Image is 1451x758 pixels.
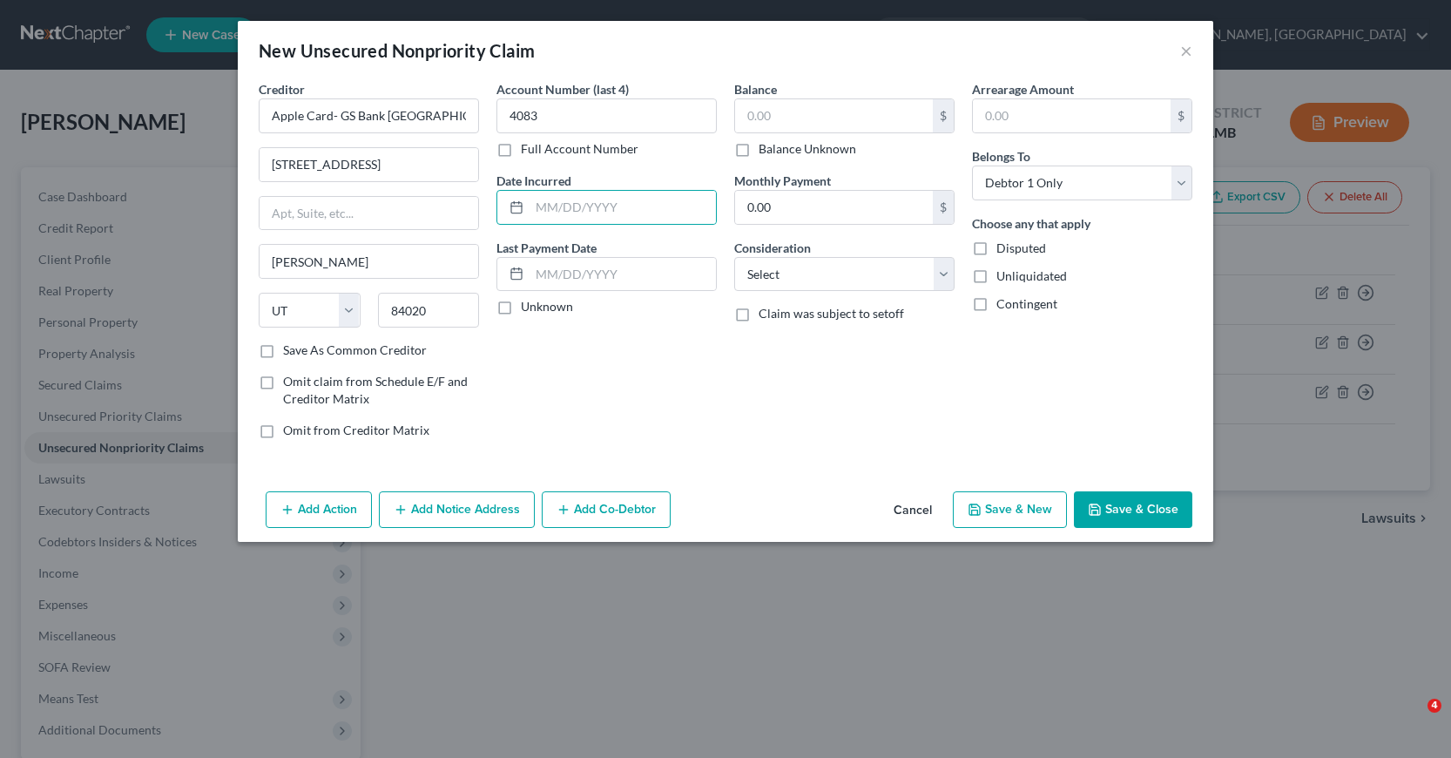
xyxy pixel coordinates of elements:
label: Consideration [734,239,811,257]
input: 0.00 [735,99,933,132]
span: Creditor [259,82,305,97]
label: Choose any that apply [972,214,1090,233]
div: New Unsecured Nonpriority Claim [259,38,535,63]
label: Full Account Number [521,140,638,158]
label: Monthly Payment [734,172,831,190]
span: Belongs To [972,149,1030,164]
label: Account Number (last 4) [496,80,629,98]
span: Disputed [996,240,1046,255]
input: XXXX [496,98,717,133]
button: Add Action [266,491,372,528]
input: Search creditor by name... [259,98,479,133]
span: Unliquidated [996,268,1067,283]
input: 0.00 [973,99,1171,132]
label: Balance Unknown [759,140,856,158]
label: Save As Common Creditor [283,342,427,359]
input: MM/DD/YYYY [530,191,716,224]
input: 0.00 [735,191,933,224]
button: Cancel [880,493,946,528]
span: Claim was subject to setoff [759,306,904,321]
span: Omit from Creditor Matrix [283,423,429,437]
button: Save & New [953,491,1067,528]
span: 4 [1427,699,1441,713]
input: Apt, Suite, etc... [260,197,478,230]
label: Last Payment Date [496,239,597,257]
label: Arrearage Amount [972,80,1074,98]
label: Date Incurred [496,172,571,190]
div: $ [933,99,954,132]
input: Enter address... [260,148,478,181]
label: Balance [734,80,777,98]
input: Enter city... [260,245,478,278]
input: Enter zip... [378,293,480,328]
button: Add Co-Debtor [542,491,671,528]
button: × [1180,40,1192,61]
button: Save & Close [1074,491,1192,528]
iframe: Intercom live chat [1392,699,1434,741]
input: MM/DD/YYYY [530,258,716,291]
span: Contingent [996,296,1057,311]
button: Add Notice Address [379,491,535,528]
label: Unknown [521,298,573,315]
span: Omit claim from Schedule E/F and Creditor Matrix [283,374,468,406]
div: $ [1171,99,1191,132]
div: $ [933,191,954,224]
